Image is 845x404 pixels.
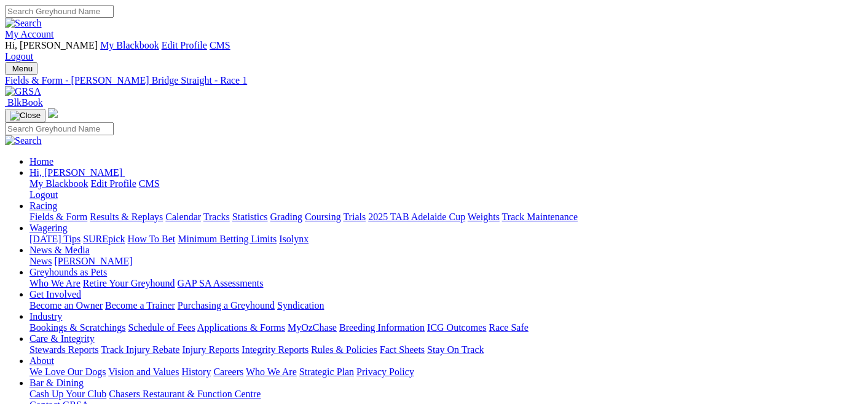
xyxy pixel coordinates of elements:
[5,97,43,108] a: BlkBook
[90,212,163,222] a: Results & Replays
[29,355,54,366] a: About
[5,75,840,86] a: Fields & Form - [PERSON_NAME] Bridge Straight - Race 1
[29,178,88,189] a: My Blackbook
[5,86,41,97] img: GRSA
[29,378,84,388] a: Bar & Dining
[29,189,58,200] a: Logout
[468,212,500,222] a: Weights
[83,234,125,244] a: SUREpick
[29,322,125,333] a: Bookings & Scratchings
[101,344,179,355] a: Track Injury Rebate
[288,322,337,333] a: MyOzChase
[29,234,840,245] div: Wagering
[5,40,98,50] span: Hi, [PERSON_NAME]
[5,109,45,122] button: Toggle navigation
[29,389,106,399] a: Cash Up Your Club
[29,344,840,355] div: Care & Integrity
[29,267,107,277] a: Greyhounds as Pets
[29,234,81,244] a: [DATE] Tips
[299,366,354,377] a: Strategic Plan
[29,300,840,311] div: Get Involved
[162,40,207,50] a: Edit Profile
[83,278,175,288] a: Retire Your Greyhound
[29,278,81,288] a: Who We Are
[197,322,285,333] a: Applications & Forms
[29,366,106,377] a: We Love Our Dogs
[109,389,261,399] a: Chasers Restaurant & Function Centre
[5,51,33,61] a: Logout
[105,300,175,311] a: Become a Trainer
[48,108,58,118] img: logo-grsa-white.png
[343,212,366,222] a: Trials
[29,223,68,233] a: Wagering
[427,344,484,355] a: Stay On Track
[29,389,840,400] div: Bar & Dining
[5,40,840,62] div: My Account
[246,366,297,377] a: Who We Are
[356,366,414,377] a: Privacy Policy
[29,366,840,378] div: About
[29,311,62,322] a: Industry
[182,344,239,355] a: Injury Reports
[91,178,136,189] a: Edit Profile
[178,278,264,288] a: GAP SA Assessments
[29,322,840,333] div: Industry
[29,156,53,167] a: Home
[368,212,465,222] a: 2025 TAB Adelaide Cup
[29,212,840,223] div: Racing
[29,344,98,355] a: Stewards Reports
[270,212,302,222] a: Grading
[29,167,125,178] a: Hi, [PERSON_NAME]
[29,300,103,311] a: Become an Owner
[242,344,309,355] a: Integrity Reports
[5,122,114,135] input: Search
[108,366,179,377] a: Vision and Values
[178,234,277,244] a: Minimum Betting Limits
[203,212,230,222] a: Tracks
[29,200,57,211] a: Racing
[5,135,42,146] img: Search
[502,212,578,222] a: Track Maintenance
[139,178,160,189] a: CMS
[29,245,90,255] a: News & Media
[54,256,132,266] a: [PERSON_NAME]
[305,212,341,222] a: Coursing
[339,322,425,333] a: Breeding Information
[7,97,43,108] span: BlkBook
[128,322,195,333] a: Schedule of Fees
[210,40,230,50] a: CMS
[29,167,122,178] span: Hi, [PERSON_NAME]
[128,234,176,244] a: How To Bet
[181,366,211,377] a: History
[10,111,41,121] img: Close
[29,289,81,299] a: Get Involved
[29,278,840,289] div: Greyhounds as Pets
[100,40,159,50] a: My Blackbook
[29,256,52,266] a: News
[165,212,201,222] a: Calendar
[29,333,95,344] a: Care & Integrity
[311,344,377,355] a: Rules & Policies
[279,234,309,244] a: Isolynx
[29,256,840,267] div: News & Media
[5,5,114,18] input: Search
[29,178,840,200] div: Hi, [PERSON_NAME]
[277,300,324,311] a: Syndication
[12,64,33,73] span: Menu
[427,322,486,333] a: ICG Outcomes
[178,300,275,311] a: Purchasing a Greyhound
[5,29,54,39] a: My Account
[213,366,243,377] a: Careers
[29,212,87,222] a: Fields & Form
[5,62,37,75] button: Toggle navigation
[232,212,268,222] a: Statistics
[5,18,42,29] img: Search
[380,344,425,355] a: Fact Sheets
[489,322,528,333] a: Race Safe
